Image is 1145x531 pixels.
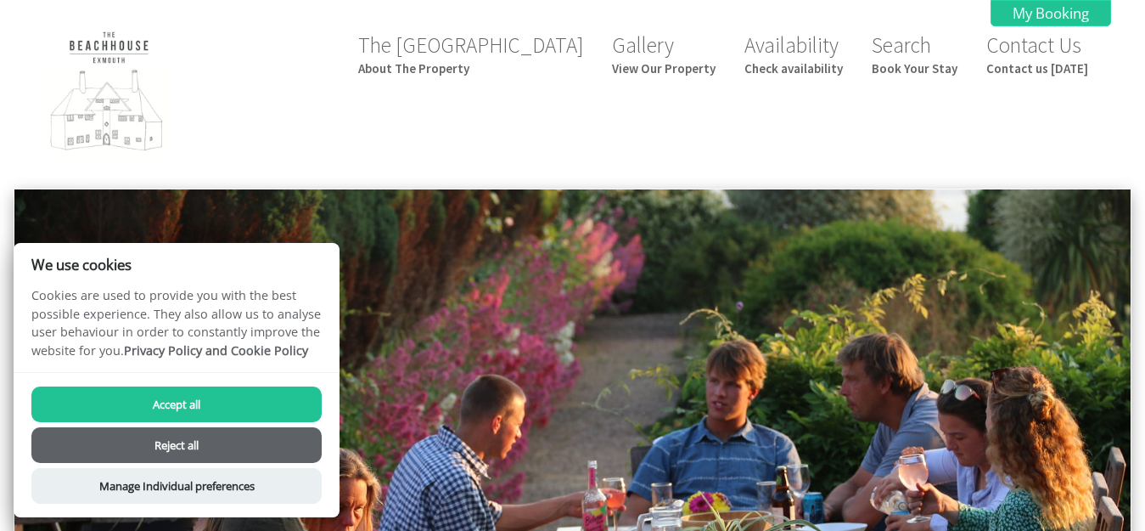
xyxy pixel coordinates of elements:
button: Manage Individual preferences [31,468,322,504]
a: SearchBook Your Stay [872,31,957,76]
button: Accept all [31,387,322,422]
button: Reject all [31,427,322,463]
a: AvailabilityCheck availability [744,31,843,76]
small: Book Your Stay [872,60,957,76]
a: The [GEOGRAPHIC_DATA]About The Property [358,31,583,76]
small: View Our Property [612,60,716,76]
small: Contact us [DATE] [986,60,1088,76]
small: Check availability [744,60,843,76]
a: Contact UsContact us [DATE] [986,31,1088,76]
a: Privacy Policy and Cookie Policy [124,342,308,359]
img: The Beach House Exmouth [24,25,194,163]
small: About The Property [358,60,583,76]
p: Cookies are used to provide you with the best possible experience. They also allow us to analyse ... [14,286,340,372]
a: GalleryView Our Property [612,31,716,76]
h2: We use cookies [14,257,340,273]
